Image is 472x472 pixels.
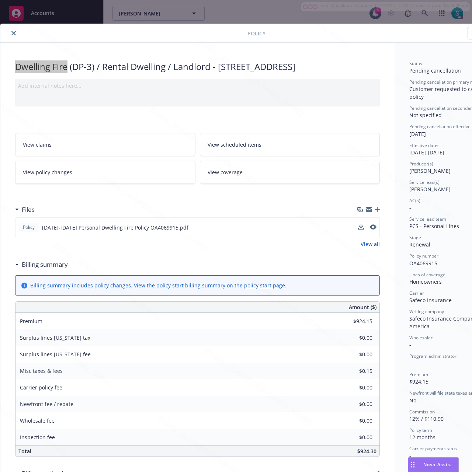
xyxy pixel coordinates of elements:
button: preview file [370,224,376,230]
span: Homeowners [409,278,442,285]
span: [DATE]-[DATE] Personal Dwelling Fire Policy OA4069915.pdf [42,224,188,231]
span: - [409,204,411,211]
span: Wholesaler [409,335,433,341]
span: Surplus lines [US_STATE] tax [20,334,90,341]
span: - [409,341,411,348]
span: AC(s) [409,197,420,204]
span: Amount ($) [349,303,376,311]
span: Safeco Insurance [409,297,452,304]
button: close [9,29,18,38]
span: Misc taxes & fees [20,367,63,374]
span: Policy [21,224,36,231]
input: 0.00 [329,316,377,327]
input: 0.00 [329,415,377,426]
span: Nova Assist [423,461,452,468]
a: View coverage [200,161,380,184]
span: Service lead(s) [409,179,440,185]
div: Add internal notes here... [18,82,377,90]
span: Newfront fee / rebate [20,401,73,408]
span: View coverage [208,168,243,176]
div: Drag to move [408,458,417,472]
span: View policy changes [23,168,72,176]
a: View policy changes [15,161,195,184]
span: Program administrator [409,353,457,359]
input: 0.00 [329,432,377,443]
span: - [409,452,411,459]
span: $924.15 [409,378,428,385]
span: [DATE] [409,130,426,137]
span: No [409,397,416,404]
div: Dwelling Fire (DP-3) / Rental Dwelling / Landlord - [STREET_ADDRESS] [15,60,380,73]
button: Nova Assist [408,457,459,472]
input: 0.00 [329,366,377,377]
span: 12% / $110.90 [409,415,444,422]
span: $924.30 [357,448,376,455]
span: Surplus lines [US_STATE] fee [20,351,91,358]
span: Premium [20,318,42,325]
button: download file [358,224,364,231]
div: Files [15,205,35,214]
a: View all [361,240,380,248]
span: Wholesale fee [20,417,55,424]
span: Total [18,448,31,455]
a: View claims [15,133,195,156]
span: [PERSON_NAME] [409,186,451,193]
span: Pending cancellation [409,67,461,74]
span: Renewal [409,241,430,248]
button: download file [358,224,364,230]
button: preview file [370,224,376,231]
span: Service lead team [409,216,446,222]
span: Policy [247,29,265,37]
span: Effective dates [409,142,440,148]
span: Writing company [409,308,444,315]
input: 0.00 [329,399,377,410]
div: Billing summary [15,260,68,269]
a: View scheduled items [200,133,380,156]
span: Carrier payment status [409,445,457,452]
span: View scheduled items [208,141,261,148]
input: 0.00 [329,349,377,360]
span: Commission [409,409,435,415]
span: OA4069915 [409,260,437,267]
span: Status [409,60,422,67]
span: Policy term [409,427,432,433]
input: 0.00 [329,382,377,393]
span: Lines of coverage [409,272,445,278]
span: Inspection fee [20,434,55,441]
h3: Files [22,205,35,214]
span: PCS - Personal Lines [409,223,459,230]
span: Policy number [409,253,438,259]
a: policy start page [244,282,285,289]
div: Billing summary includes policy changes. View the policy start billing summary on the . [30,282,287,289]
span: - [409,360,411,367]
span: Not specified [409,112,442,119]
span: View claims [23,141,52,148]
span: Producer(s) [409,161,433,167]
h3: Billing summary [22,260,68,269]
span: Carrier [409,290,424,296]
span: Stage [409,234,421,241]
input: 0.00 [329,332,377,343]
span: Carrier policy fee [20,384,62,391]
span: [PERSON_NAME] [409,167,451,174]
span: 12 months [409,434,435,441]
span: Premium [409,371,428,378]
